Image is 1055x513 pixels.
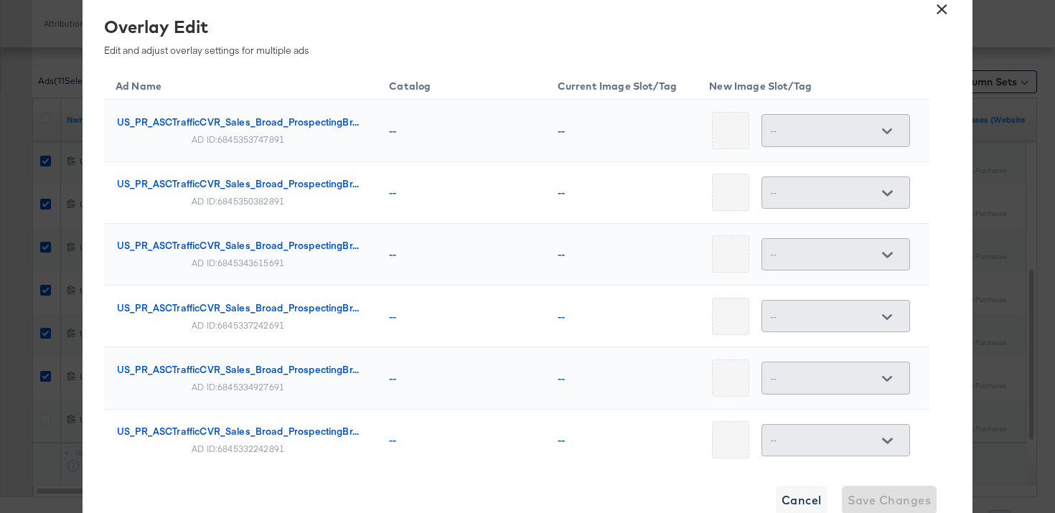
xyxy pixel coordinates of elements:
[698,68,929,100] th: New Image Slot/Tag
[116,80,180,93] span: Ad Name
[558,372,681,384] div: --
[117,178,359,189] div: US_PR_ASCTrafficCVR_Sales_Broad_ProspectingBr...
[389,124,396,137] span: --
[192,195,284,207] div: AD ID: 6845350382891
[558,187,681,198] div: --
[117,425,359,437] div: US_PR_ASCTrafficCVR_Sales_Broad_ProspectingBr...
[558,434,681,446] div: --
[558,311,681,322] div: --
[117,240,359,251] div: US_PR_ASCTrafficCVR_Sales_Broad_ProspectingBr...
[389,80,449,93] span: Catalog
[192,381,284,392] div: AD ID: 6845334927691
[192,443,284,454] div: AD ID: 6845332242891
[389,372,396,385] span: --
[104,14,919,39] div: Overlay Edit
[546,68,698,100] th: Current Image Slot/Tag
[117,116,359,128] div: US_PR_ASCTrafficCVR_Sales_Broad_ProspectingBr...
[389,248,396,260] span: --
[192,133,284,145] div: AD ID: 6845353747891
[192,257,284,268] div: AD ID: 6845343615691
[558,248,681,260] div: --
[389,310,396,323] span: --
[389,433,396,446] span: --
[389,186,396,199] span: --
[117,364,359,375] div: US_PR_ASCTrafficCVR_Sales_Broad_ProspectingBr...
[192,319,284,331] div: AD ID: 6845337242691
[104,14,919,57] div: Edit and adjust overlay settings for multiple ads
[117,302,359,314] div: US_PR_ASCTrafficCVR_Sales_Broad_ProspectingBr...
[782,490,822,510] span: Cancel
[558,125,681,136] div: --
